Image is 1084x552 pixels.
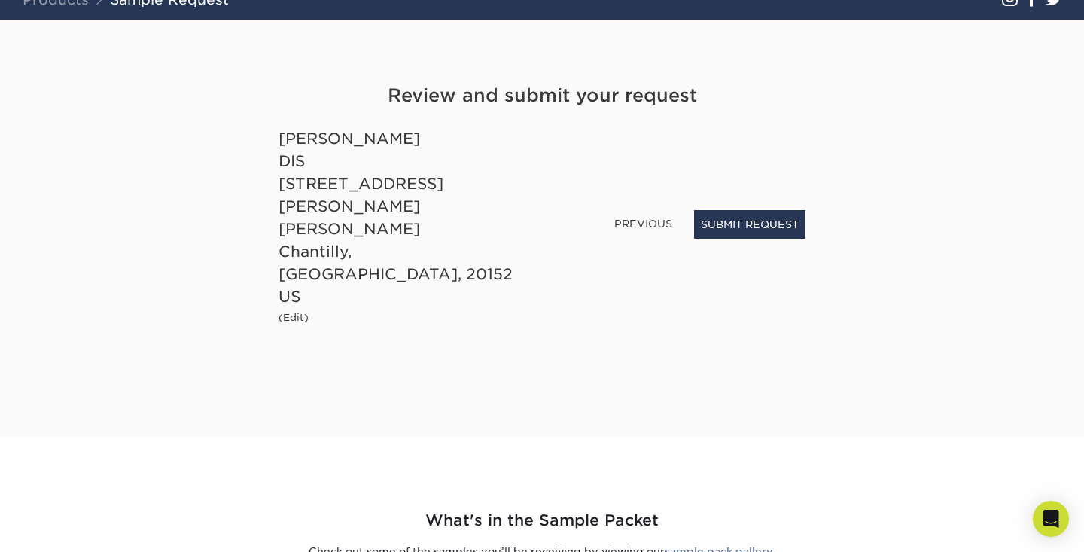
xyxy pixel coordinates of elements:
[102,509,982,532] h2: What's in the Sample Packet
[279,310,309,324] a: (Edit)
[1033,501,1069,537] div: Open Intercom Messenger
[279,312,309,323] small: (Edit)
[279,127,531,308] div: [PERSON_NAME] DIS [STREET_ADDRESS][PERSON_NAME][PERSON_NAME] Chantilly, [GEOGRAPHIC_DATA], 20152 US
[608,212,678,236] a: PREVIOUS
[279,82,805,109] h4: Review and submit your request
[4,506,128,547] iframe: Google Customer Reviews
[577,127,778,179] iframe: reCAPTCHA
[694,210,805,239] button: SUBMIT REQUEST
